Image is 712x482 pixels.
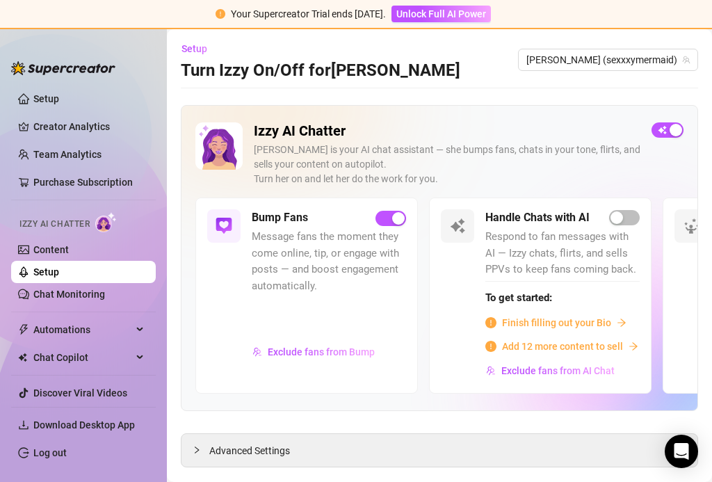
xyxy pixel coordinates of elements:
h5: Bump Fans [252,209,308,226]
span: Automations [33,319,132,341]
div: collapsed [193,442,209,458]
div: Open Intercom Messenger [665,435,698,468]
h5: Handle Chats with AI [485,209,590,226]
span: info-circle [485,317,496,328]
button: Exclude fans from AI Chat [485,360,615,382]
a: Creator Analytics [33,115,145,138]
img: svg%3e [252,347,262,357]
a: Unlock Full AI Power [391,8,491,19]
img: AI Chatter [95,212,117,232]
h2: Izzy AI Chatter [254,122,640,140]
a: Chat Monitoring [33,289,105,300]
span: thunderbolt [18,324,29,335]
img: logo-BBDzfeDw.svg [11,61,115,75]
button: Setup [181,38,218,60]
span: Exclude fans from Bump [268,346,375,358]
span: Finish filling out your Bio [502,315,611,330]
span: collapsed [193,446,201,454]
a: Content [33,244,69,255]
span: Exclude fans from AI Chat [501,365,615,376]
span: exclamation-circle [216,9,225,19]
span: team [682,56,690,64]
button: Exclude fans from Bump [252,341,375,363]
span: info-circle [485,341,496,352]
a: Purchase Subscription [33,171,145,193]
img: Chat Copilot [18,353,27,362]
span: arrow-right [629,342,638,351]
img: Izzy AI Chatter [195,122,243,170]
button: Unlock Full AI Power [391,6,491,22]
a: Setup [33,93,59,104]
a: Setup [33,266,59,278]
div: [PERSON_NAME] is your AI chat assistant — she bumps fans, chats in your tone, flirts, and sells y... [254,143,640,186]
span: Download Desktop App [33,419,135,431]
span: Message fans the moment they come online, tip, or engage with posts — and boost engagement automa... [252,229,406,294]
h3: Turn Izzy On/Off for [PERSON_NAME] [181,60,460,82]
a: Log out [33,447,67,458]
span: Setup [181,43,207,54]
strong: To get started: [485,291,552,304]
span: Advanced Settings [209,443,290,458]
span: Chat Copilot [33,346,132,369]
span: Respond to fan messages with AI — Izzy chats, flirts, and sells PPVs to keep fans coming back. [485,229,640,278]
span: Unlock Full AI Power [396,8,486,19]
span: Aubrey (sexxxymermaid) [526,49,690,70]
span: Izzy AI Chatter [19,218,90,231]
a: Team Analytics [33,149,102,160]
a: Discover Viral Videos [33,387,127,399]
span: arrow-right [617,318,626,328]
img: svg%3e [216,218,232,234]
img: svg%3e [449,218,466,234]
span: download [18,419,29,431]
span: Add 12 more content to sell [502,339,623,354]
img: svg%3e [486,366,496,376]
img: svg%3e [683,218,699,234]
span: Your Supercreator Trial ends [DATE]. [231,8,386,19]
